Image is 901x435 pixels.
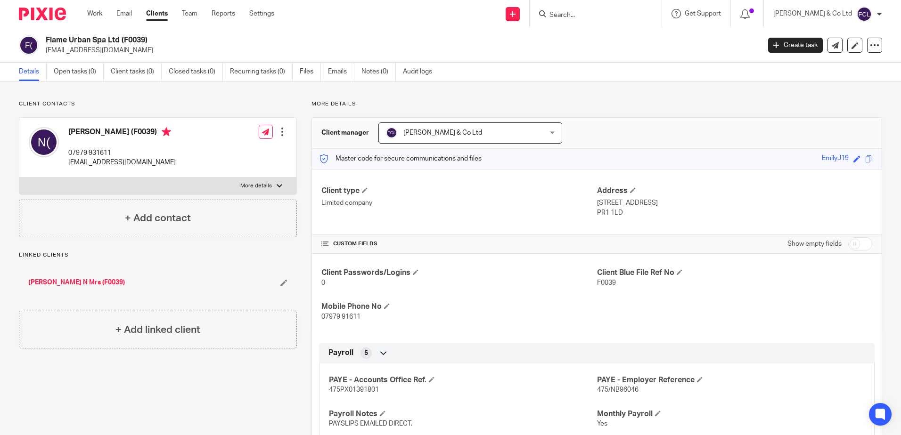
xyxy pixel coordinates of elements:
h4: Client Passwords/Logins [321,268,597,278]
h4: + Add contact [125,211,191,226]
p: PR1 1LD [597,208,872,217]
input: Search [549,11,633,20]
span: Get Support [685,10,721,17]
a: Files [300,63,321,81]
p: Client contacts [19,100,297,108]
p: More details [311,100,882,108]
a: [PERSON_NAME] N Mrs (F0039) [28,278,125,287]
a: Details [19,63,47,81]
h4: [PERSON_NAME] (F0039) [68,127,176,139]
img: svg%3E [386,127,397,138]
a: Closed tasks (0) [169,63,223,81]
p: [PERSON_NAME] & Co Ltd [773,9,852,18]
a: Work [87,9,102,18]
p: [STREET_ADDRESS] [597,198,872,208]
h2: Flame Urban Spa Ltd (F0039) [46,35,612,45]
p: Limited company [321,198,597,208]
span: F0039 [597,280,616,286]
h4: Payroll Notes [329,409,597,419]
a: Recurring tasks (0) [230,63,293,81]
a: Email [116,9,132,18]
h4: PAYE - Accounts Office Ref. [329,375,597,385]
a: Team [182,9,197,18]
span: 07979 91611 [321,314,360,320]
a: Audit logs [403,63,439,81]
h4: Client type [321,186,597,196]
h4: CUSTOM FIELDS [321,240,597,248]
a: Open tasks (0) [54,63,104,81]
h4: Monthly Payroll [597,409,865,419]
label: Show empty fields [787,239,842,249]
h4: Mobile Phone No [321,302,597,312]
a: Create task [768,38,823,53]
p: More details [240,182,272,190]
p: Linked clients [19,251,297,259]
a: Settings [249,9,274,18]
a: Clients [146,9,168,18]
span: 0 [321,280,325,286]
p: [EMAIL_ADDRESS][DOMAIN_NAME] [46,46,754,55]
img: svg%3E [29,127,59,157]
span: PAYSLIPS EMAILED DIRECT. [329,420,412,427]
i: Primary [162,127,171,137]
p: Master code for secure communications and files [319,154,482,163]
a: Client tasks (0) [111,63,162,81]
h4: PAYE - Employer Reference [597,375,865,385]
a: Emails [328,63,354,81]
span: 475PX01391801 [329,387,379,393]
img: Pixie [19,8,66,20]
span: 5 [364,348,368,358]
h4: Address [597,186,872,196]
img: svg%3E [19,35,39,55]
p: [EMAIL_ADDRESS][DOMAIN_NAME] [68,158,176,167]
a: Reports [212,9,235,18]
h4: + Add linked client [115,322,200,337]
p: 07979 931611 [68,148,176,158]
span: 475/NB96046 [597,387,639,393]
h4: Client Blue File Ref No [597,268,872,278]
img: svg%3E [857,7,872,22]
a: Notes (0) [361,63,396,81]
h3: Client manager [321,128,369,137]
div: EmilyJ19 [822,153,849,164]
span: Yes [597,420,607,427]
span: Payroll [328,348,353,358]
span: [PERSON_NAME] & Co Ltd [403,129,482,136]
